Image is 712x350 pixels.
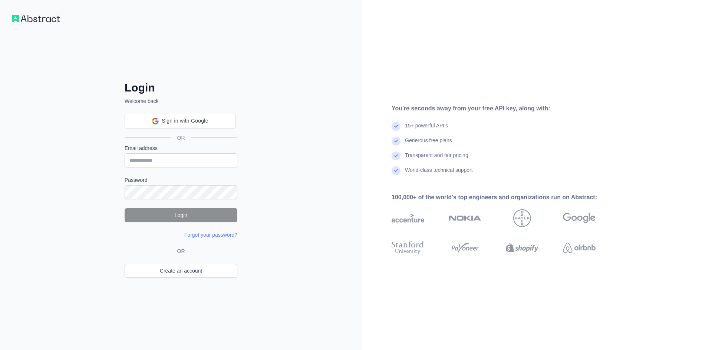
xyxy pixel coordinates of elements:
[392,166,400,175] img: check mark
[392,104,619,113] div: You're seconds away from your free API key, along with:
[125,114,236,129] div: Sign in with Google
[392,240,424,256] img: stanford university
[125,97,237,105] p: Welcome back
[506,240,538,256] img: shopify
[392,122,400,131] img: check mark
[171,134,191,141] span: OR
[392,209,424,227] img: accenture
[405,122,448,137] div: 15+ powerful API's
[563,240,596,256] img: airbnb
[513,209,531,227] img: bayer
[125,264,237,278] a: Create an account
[184,232,237,238] a: Forgot your password?
[392,137,400,146] img: check mark
[162,117,208,125] span: Sign in with Google
[174,247,188,255] span: OR
[405,137,452,151] div: Generous free plans
[392,193,619,202] div: 100,000+ of the world's top engineers and organizations run on Abstract:
[563,209,596,227] img: google
[125,81,237,94] h2: Login
[449,240,481,256] img: payoneer
[125,144,237,152] label: Email address
[125,208,237,222] button: Login
[405,166,473,181] div: World-class technical support
[392,151,400,160] img: check mark
[12,15,60,22] img: Workflow
[405,151,468,166] div: Transparent and fair pricing
[125,176,237,184] label: Password
[449,209,481,227] img: nokia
